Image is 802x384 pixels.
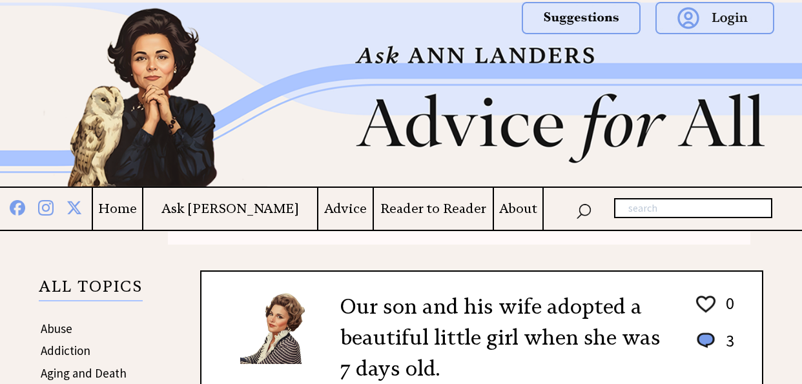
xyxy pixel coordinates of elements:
[143,201,317,217] a: Ask [PERSON_NAME]
[39,279,143,301] p: ALL TOPICS
[38,197,54,216] img: instagram%20blue.png
[41,321,72,336] a: Abuse
[494,201,542,217] a: About
[240,291,321,364] img: Ann6%20v2%20small.png
[614,198,772,219] input: search
[522,2,641,34] img: suggestions.png
[576,201,591,219] img: search_nav.png
[93,201,142,217] a: Home
[694,330,717,351] img: message_round%201.png
[655,2,774,34] img: login.png
[340,291,675,384] h2: Our son and his wife adopted a beautiful little girl when she was 7 days old.
[41,365,127,381] a: Aging and Death
[41,343,90,358] a: Addiction
[318,201,373,217] a: Advice
[719,292,735,328] td: 0
[67,197,82,215] img: x%20blue.png
[694,293,717,316] img: heart_outline%201.png
[719,330,735,364] td: 3
[374,201,493,217] a: Reader to Reader
[10,197,25,216] img: facebook%20blue.png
